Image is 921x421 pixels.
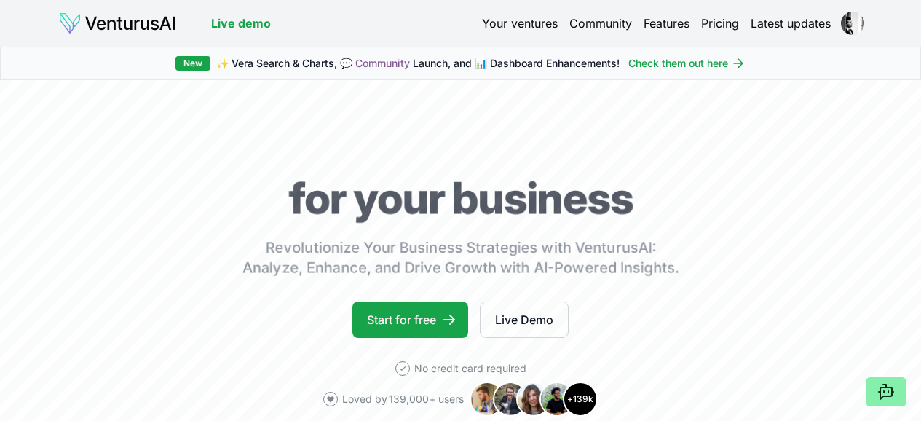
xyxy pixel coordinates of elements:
div: New [175,56,210,71]
img: Avatar 3 [516,382,551,417]
a: Pricing [701,15,739,32]
img: Avatar 1 [470,382,505,417]
a: Live Demo [480,302,569,338]
a: Community [569,15,632,32]
a: Check them out here [628,56,746,71]
a: Features [644,15,689,32]
img: Avatar 4 [539,382,574,417]
span: ✨ Vera Search & Charts, 💬 Launch, and 📊 Dashboard Enhancements! [216,56,620,71]
a: Start for free [352,302,468,338]
img: logo [58,12,176,35]
a: Latest updates [751,15,831,32]
img: Avatar 2 [493,382,528,417]
a: Your ventures [482,15,558,32]
a: Live demo [211,15,271,32]
a: Community [355,57,410,69]
img: ACg8ocJ62p6AJY77h-DMjXhk4As70f85_yS1IPqPq9eO8yH2S2FderQ=s96-c [841,12,864,35]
